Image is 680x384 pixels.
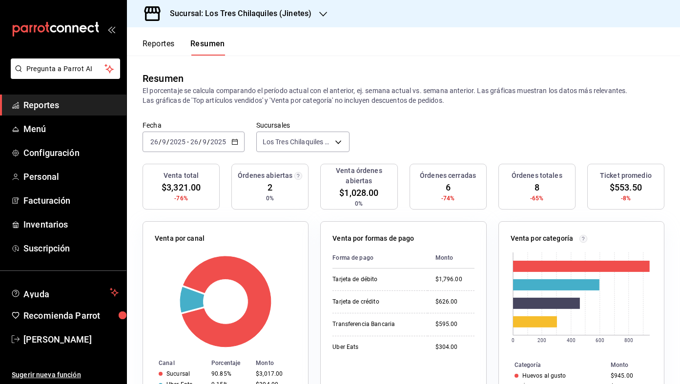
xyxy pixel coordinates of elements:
[199,138,202,146] span: /
[207,358,252,368] th: Porcentaje
[143,71,184,86] div: Resumen
[7,71,120,81] a: Pregunta a Parrot AI
[332,275,419,284] div: Tarjeta de débito
[162,181,201,194] span: $3,321.00
[143,122,245,129] label: Fecha
[190,39,225,56] button: Resumen
[187,138,189,146] span: -
[166,138,169,146] span: /
[435,320,474,328] div: $595.00
[256,122,350,129] label: Sucursales
[143,39,175,56] button: Reportes
[566,338,575,343] text: 400
[266,194,274,203] span: 0%
[428,248,474,269] th: Monto
[512,338,515,343] text: 0
[11,58,120,79] button: Pregunta a Parrot AI
[23,218,119,231] span: Inventarios
[23,194,119,207] span: Facturación
[23,287,106,298] span: Ayuda
[512,171,562,181] h3: Órdenes totales
[256,370,292,377] div: $3,017.00
[607,360,664,370] th: Monto
[210,138,227,146] input: ----
[23,242,119,255] span: Suscripción
[162,138,166,146] input: --
[23,309,119,322] span: Recomienda Parrot
[621,194,631,203] span: -8%
[162,8,311,19] h3: Sucursal: Los Tres Chilaquiles (Jinetes)
[499,360,607,370] th: Categoría
[624,338,633,343] text: 800
[12,370,119,380] span: Sugerir nueva función
[332,320,419,328] div: Transferencia Bancaria
[446,181,451,194] span: 6
[263,137,331,147] span: Los Tres Chilaquiles (Jinetes)
[202,138,207,146] input: --
[522,372,566,379] div: Huevos al gusto
[268,181,272,194] span: 2
[143,86,664,105] p: El porcentaje se calcula comparando el período actual con el anterior, ej. semana actual vs. sema...
[252,358,308,368] th: Monto
[26,64,105,74] span: Pregunta a Parrot AI
[355,199,363,208] span: 0%
[143,358,207,368] th: Canal
[420,171,476,181] h3: Órdenes cerradas
[207,138,210,146] span: /
[143,39,225,56] div: navigation tabs
[174,194,188,203] span: -76%
[150,138,159,146] input: --
[435,275,474,284] div: $1,796.00
[332,298,419,306] div: Tarjeta de crédito
[537,338,546,343] text: 200
[611,372,648,379] div: $945.00
[332,233,414,244] p: Venta por formas de pago
[211,370,248,377] div: 90.85%
[441,194,455,203] span: -74%
[511,233,574,244] p: Venta por categoría
[600,171,652,181] h3: Ticket promedio
[610,181,642,194] span: $553.50
[530,194,544,203] span: -65%
[23,146,119,159] span: Configuración
[595,338,604,343] text: 600
[435,298,474,306] div: $626.00
[435,343,474,351] div: $304.00
[107,25,115,33] button: open_drawer_menu
[190,138,199,146] input: --
[23,170,119,183] span: Personal
[23,333,119,346] span: [PERSON_NAME]
[23,98,119,112] span: Reportes
[155,233,205,244] p: Venta por canal
[339,186,378,199] span: $1,028.00
[238,171,292,181] h3: Órdenes abiertas
[164,171,199,181] h3: Venta total
[23,122,119,135] span: Menú
[332,343,419,351] div: Uber Eats
[535,181,539,194] span: 8
[169,138,186,146] input: ----
[332,248,427,269] th: Forma de pago
[166,370,190,377] div: Sucursal
[159,138,162,146] span: /
[325,166,393,186] h3: Venta órdenes abiertas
